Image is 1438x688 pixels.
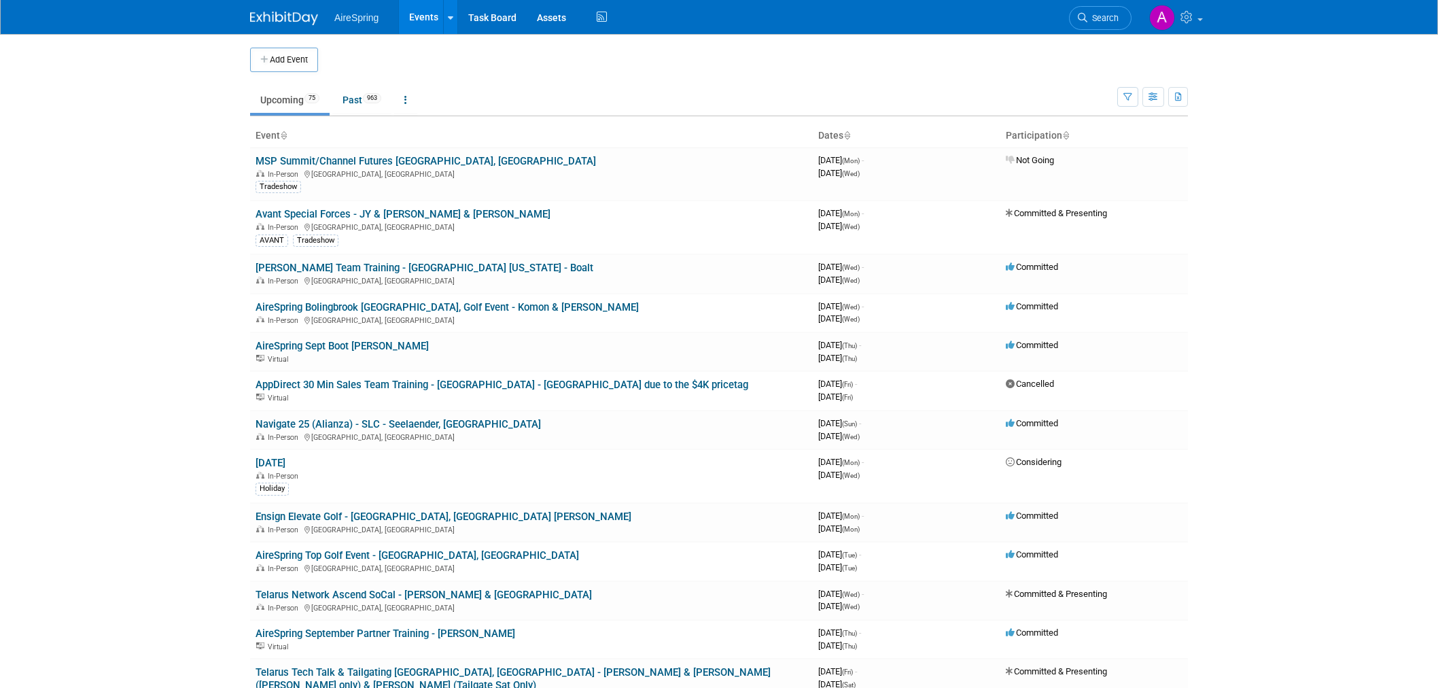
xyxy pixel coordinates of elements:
a: Ensign Elevate Golf - [GEOGRAPHIC_DATA], [GEOGRAPHIC_DATA] [PERSON_NAME] [256,511,631,523]
span: [DATE] [818,313,860,324]
span: [DATE] [818,589,864,599]
span: (Tue) [842,564,857,572]
span: (Thu) [842,642,857,650]
span: Virtual [268,355,292,364]
img: Virtual Event [256,642,264,649]
span: (Wed) [842,433,860,441]
span: [DATE] [818,155,864,165]
span: - [862,457,864,467]
div: [GEOGRAPHIC_DATA], [GEOGRAPHIC_DATA] [256,602,807,613]
img: In-Person Event [256,170,264,177]
span: (Wed) [842,591,860,598]
span: [DATE] [818,627,861,638]
span: (Fri) [842,394,853,401]
span: Committed & Presenting [1006,666,1107,676]
span: Considering [1006,457,1062,467]
img: Aila Ortiaga [1149,5,1175,31]
span: [DATE] [818,511,864,521]
span: [DATE] [818,221,860,231]
span: [DATE] [818,549,861,560]
span: (Mon) [842,157,860,165]
span: In-Person [268,316,302,325]
span: Virtual [268,642,292,651]
span: In-Person [268,170,302,179]
div: [GEOGRAPHIC_DATA], [GEOGRAPHIC_DATA] [256,431,807,442]
img: Virtual Event [256,355,264,362]
a: Navigate 25 (Alianza) - SLC - Seelaender, [GEOGRAPHIC_DATA] [256,418,541,430]
div: Tradeshow [256,181,301,193]
span: [DATE] [818,340,861,350]
a: AireSpring September Partner Training - [PERSON_NAME] [256,627,515,640]
span: (Sun) [842,420,857,428]
span: (Wed) [842,277,860,284]
a: Avant Special Forces - JY & [PERSON_NAME] & [PERSON_NAME] [256,208,550,220]
img: In-Person Event [256,433,264,440]
span: [DATE] [818,457,864,467]
span: Not Going [1006,155,1054,165]
img: In-Person Event [256,316,264,323]
span: (Mon) [842,210,860,218]
span: [DATE] [818,601,860,611]
span: (Thu) [842,342,857,349]
span: [DATE] [818,275,860,285]
span: (Mon) [842,459,860,466]
span: [DATE] [818,431,860,441]
span: [DATE] [818,392,853,402]
span: In-Person [268,277,302,286]
span: (Wed) [842,472,860,479]
th: Event [250,124,813,148]
span: (Wed) [842,603,860,610]
span: Committed [1006,511,1058,521]
a: Upcoming75 [250,87,330,113]
div: [GEOGRAPHIC_DATA], [GEOGRAPHIC_DATA] [256,275,807,286]
th: Dates [813,124,1000,148]
a: Search [1069,6,1132,30]
span: [DATE] [818,262,864,272]
span: [DATE] [818,379,857,389]
span: (Wed) [842,303,860,311]
div: [GEOGRAPHIC_DATA], [GEOGRAPHIC_DATA] [256,168,807,179]
span: Committed [1006,340,1058,350]
a: Sort by Participation Type [1062,130,1069,141]
span: - [859,340,861,350]
span: (Fri) [842,381,853,388]
span: Committed [1006,301,1058,311]
div: Holiday [256,483,289,495]
span: (Mon) [842,526,860,533]
span: Committed & Presenting [1006,208,1107,218]
th: Participation [1000,124,1188,148]
span: In-Person [268,433,302,442]
span: In-Person [268,604,302,613]
span: Cancelled [1006,379,1054,389]
span: [DATE] [818,301,864,311]
div: AVANT [256,235,288,247]
a: AireSpring Sept Boot [PERSON_NAME] [256,340,429,352]
span: 963 [363,93,381,103]
span: Committed [1006,262,1058,272]
a: Sort by Event Name [280,130,287,141]
img: In-Person Event [256,277,264,283]
span: (Wed) [842,264,860,271]
span: - [862,208,864,218]
div: [GEOGRAPHIC_DATA], [GEOGRAPHIC_DATA] [256,562,807,573]
span: Committed [1006,418,1058,428]
span: - [859,627,861,638]
span: [DATE] [818,208,864,218]
img: In-Person Event [256,564,264,571]
span: Virtual [268,394,292,402]
span: [DATE] [818,470,860,480]
a: Telarus Network Ascend SoCal - [PERSON_NAME] & [GEOGRAPHIC_DATA] [256,589,592,601]
span: - [862,589,864,599]
span: [DATE] [818,562,857,572]
span: Committed [1006,627,1058,638]
span: Committed & Presenting [1006,589,1107,599]
span: (Wed) [842,223,860,230]
span: (Mon) [842,513,860,520]
span: In-Person [268,526,302,534]
a: Sort by Start Date [843,130,850,141]
div: Tradeshow [293,235,338,247]
span: - [862,155,864,165]
img: Virtual Event [256,394,264,400]
span: [DATE] [818,640,857,651]
span: (Tue) [842,551,857,559]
